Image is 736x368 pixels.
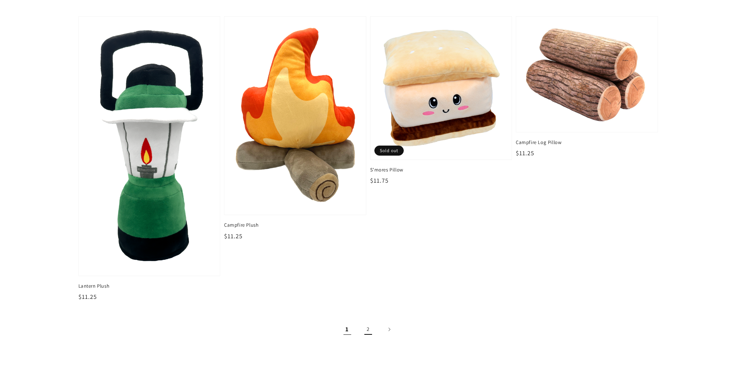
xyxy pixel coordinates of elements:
a: Page 2 [360,321,377,338]
img: S'mores Pillow [378,24,504,152]
a: Next page [381,321,398,338]
span: Sold out [374,146,404,156]
span: Campfire Log Pillow [516,139,658,146]
a: Campfire Log Pillow Campfire Log Pillow $11.25 [516,16,658,158]
span: $11.25 [78,293,97,301]
img: Lantern Plush [87,24,212,268]
span: S'mores Pillow [370,166,512,173]
span: $11.75 [370,176,389,185]
span: Lantern Plush [78,283,221,290]
a: Campfire Plush Campfire Plush $11.25 [224,16,366,241]
span: $11.25 [224,232,243,240]
img: Campfire Log Pillow [524,24,650,125]
span: Page 1 [339,321,356,338]
img: Campfire Plush [232,24,358,207]
span: Campfire Plush [224,222,366,229]
a: S'mores Pillow S'mores Pillow $11.75 [370,16,512,186]
a: Lantern Plush Lantern Plush $11.25 [78,16,221,302]
nav: Pagination [78,321,658,338]
span: $11.25 [516,149,534,157]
